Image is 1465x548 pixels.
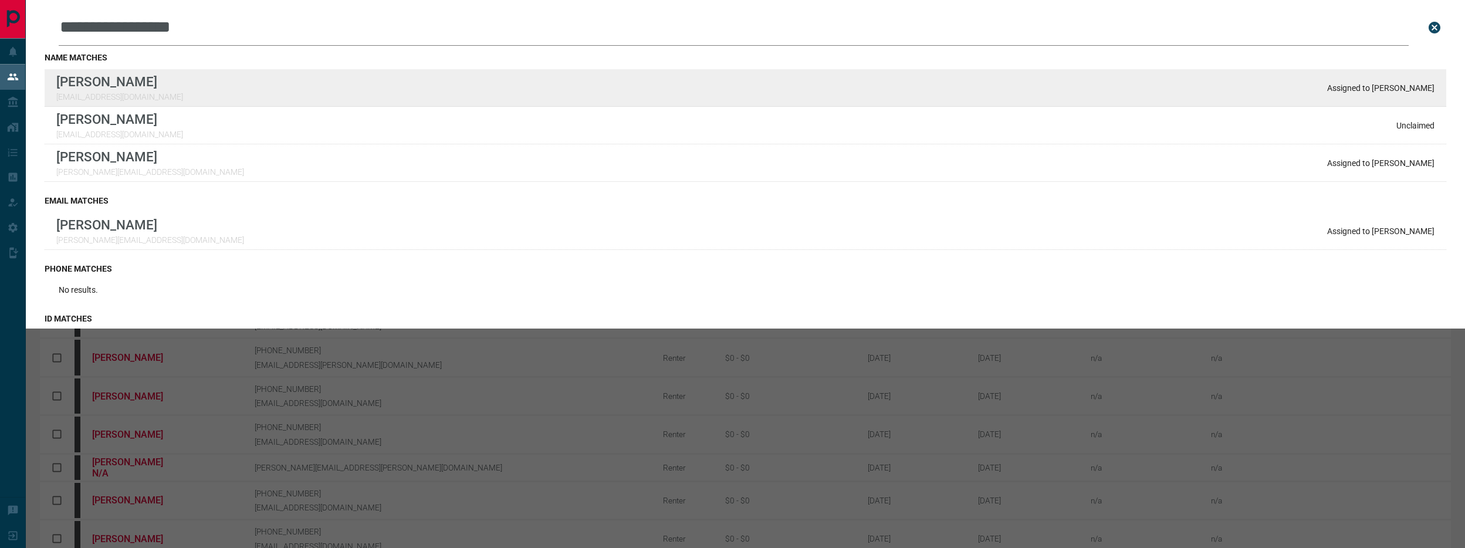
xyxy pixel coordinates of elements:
p: [PERSON_NAME] [56,149,244,164]
p: [PERSON_NAME] [56,217,244,232]
p: [EMAIL_ADDRESS][DOMAIN_NAME] [56,92,183,102]
p: [PERSON_NAME][EMAIL_ADDRESS][DOMAIN_NAME] [56,167,244,177]
h3: email matches [45,196,1446,205]
h3: id matches [45,314,1446,323]
p: Unclaimed [1396,121,1434,130]
p: [PERSON_NAME] [56,111,183,127]
h3: phone matches [45,264,1446,273]
p: [PERSON_NAME][EMAIL_ADDRESS][DOMAIN_NAME] [56,235,244,245]
h3: name matches [45,53,1446,62]
p: No results. [59,285,98,295]
p: Assigned to [PERSON_NAME] [1327,158,1434,168]
p: [PERSON_NAME] [56,74,183,89]
button: close search bar [1423,16,1446,39]
p: Assigned to [PERSON_NAME] [1327,83,1434,93]
p: [EMAIL_ADDRESS][DOMAIN_NAME] [56,130,183,139]
p: Assigned to [PERSON_NAME] [1327,226,1434,236]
